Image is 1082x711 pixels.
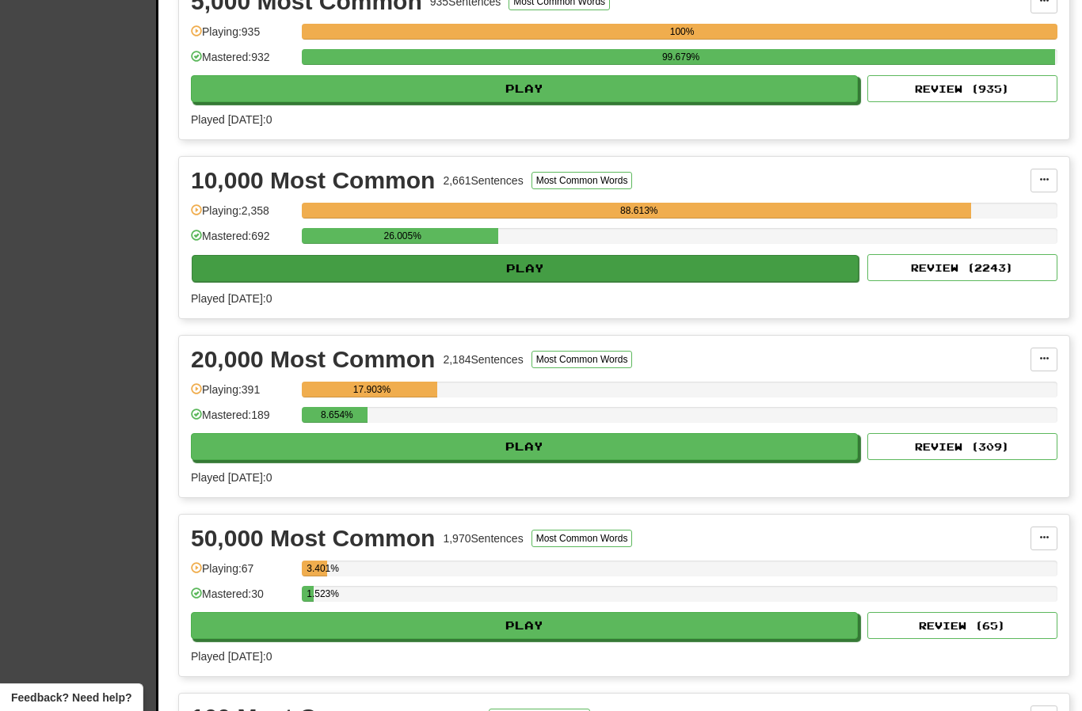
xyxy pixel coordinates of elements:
div: 2,661 Sentences [443,173,523,188]
div: 100% [307,24,1057,40]
div: 8.654% [307,407,367,423]
button: Most Common Words [531,530,633,547]
span: Played [DATE]: 0 [191,292,272,305]
div: 10,000 Most Common [191,169,435,192]
button: Review (2243) [867,254,1057,281]
div: 2,184 Sentences [443,352,523,367]
div: Playing: 935 [191,24,294,50]
button: Play [191,433,858,460]
button: Most Common Words [531,172,633,189]
button: Review (935) [867,75,1057,102]
div: Playing: 2,358 [191,203,294,229]
span: Played [DATE]: 0 [191,113,272,126]
button: Review (65) [867,612,1057,639]
div: 20,000 Most Common [191,348,435,371]
button: Play [191,612,858,639]
div: 1.523% [307,586,313,602]
button: Most Common Words [531,351,633,368]
span: Played [DATE]: 0 [191,650,272,663]
div: 17.903% [307,382,437,397]
div: 3.401% [307,561,327,576]
button: Review (309) [867,433,1057,460]
div: 88.613% [307,203,971,219]
div: Playing: 391 [191,382,294,408]
div: Mastered: 692 [191,228,294,254]
span: Played [DATE]: 0 [191,471,272,484]
button: Play [192,255,859,282]
div: Mastered: 189 [191,407,294,433]
button: Play [191,75,858,102]
div: Mastered: 932 [191,49,294,75]
span: Open feedback widget [11,690,131,705]
div: Mastered: 30 [191,586,294,612]
div: 26.005% [307,228,498,244]
div: Playing: 67 [191,561,294,587]
div: 1,970 Sentences [443,530,523,546]
div: 50,000 Most Common [191,527,435,550]
div: 99.679% [307,49,1055,65]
